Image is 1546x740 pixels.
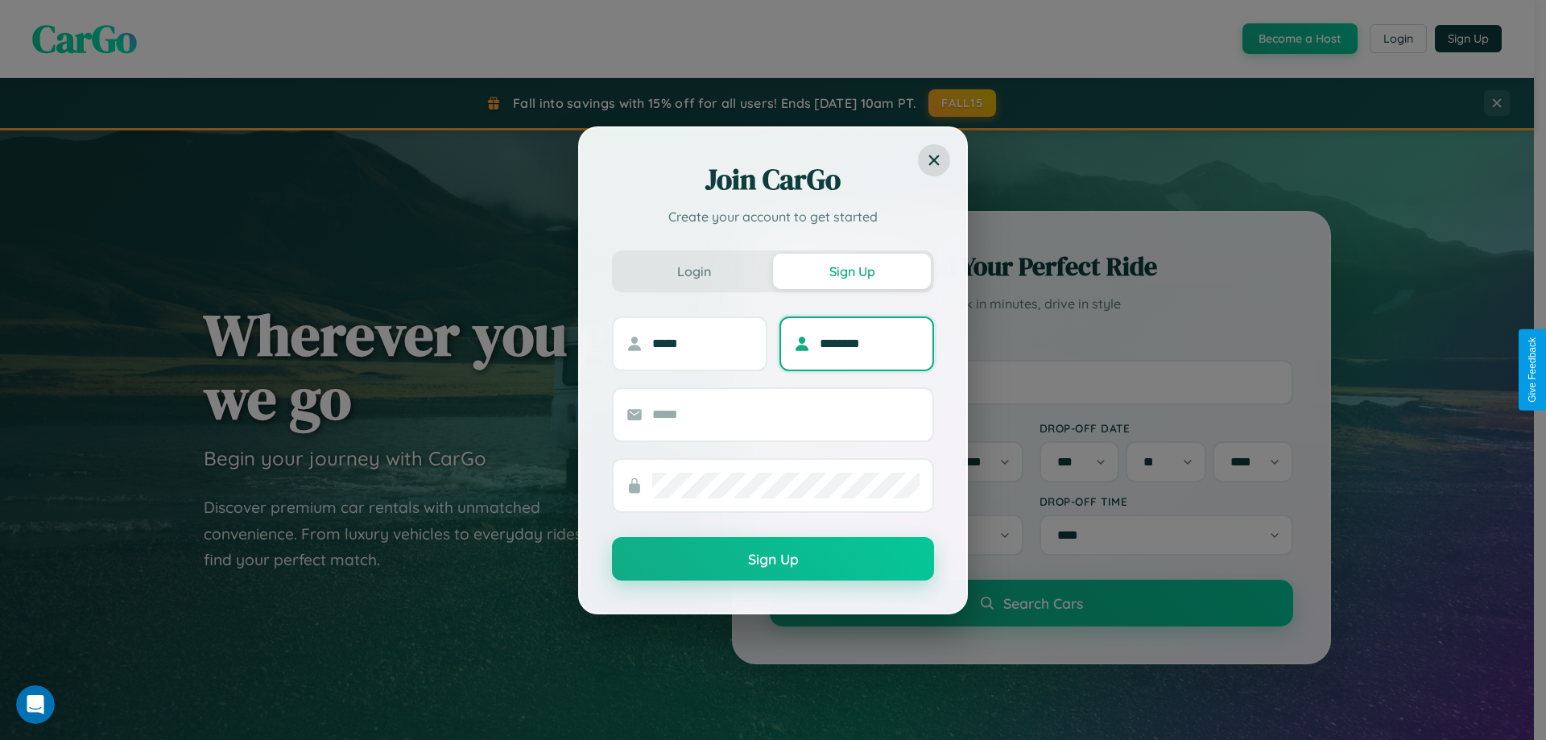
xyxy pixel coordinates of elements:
div: Give Feedback [1527,337,1538,403]
iframe: Intercom live chat [16,685,55,724]
button: Login [615,254,773,289]
h2: Join CarGo [612,160,934,199]
button: Sign Up [612,537,934,581]
button: Sign Up [773,254,931,289]
p: Create your account to get started [612,207,934,226]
